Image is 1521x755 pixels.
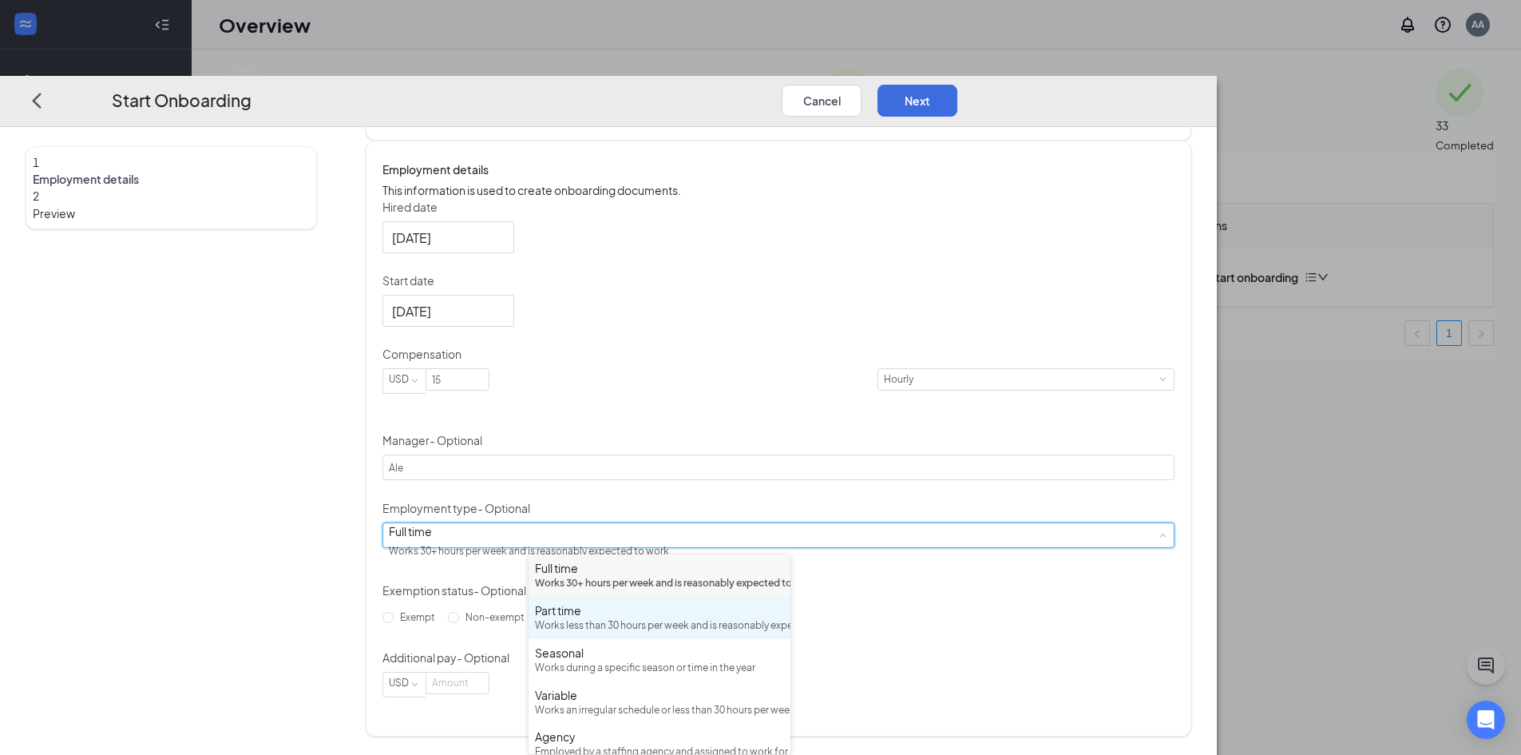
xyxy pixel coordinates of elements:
div: Full time [535,560,784,576]
div: Works less than 30 hours per week and is reasonably expected to work [535,618,784,634]
div: Works 30+ hours per week and is reasonably expected to work [389,538,669,562]
div: Works during a specific season or time in the year [535,661,784,676]
button: Cancel [782,84,862,116]
h3: Start Onboarding [112,86,252,113]
input: Manager name [382,455,1174,480]
p: Exemption status [382,582,1174,598]
span: - Optional [477,500,530,515]
span: 2 [33,189,39,203]
input: Sep 22, 2025 [392,300,501,320]
p: Start date [382,272,1174,288]
span: - Optional [457,650,509,664]
div: Seasonal [535,645,784,661]
div: Works an irregular schedule or less than 30 hours per week [535,703,784,718]
div: Full time [389,523,669,538]
input: Sep 16, 2025 [392,227,501,247]
span: Non-exempt [459,610,531,622]
p: Hired date [382,199,1174,215]
span: Preview [33,205,310,222]
div: Open Intercom Messenger [1467,701,1505,739]
div: Agency [535,729,784,745]
div: Hourly [884,369,925,390]
div: Variable [535,687,784,703]
div: USD [389,369,420,390]
button: Next [877,84,957,116]
span: Exempt [394,610,442,622]
span: Employment details [33,171,310,187]
p: Compensation [382,346,1174,362]
div: Works 30+ hours per week and is reasonably expected to work [535,576,784,591]
p: This information is used to create onboarding documents. [382,181,1174,199]
div: USD [389,672,420,693]
p: Manager [382,432,1174,448]
span: - Optional [473,582,526,597]
span: - Optional [430,433,482,447]
h4: Employment details [382,161,1174,178]
div: [object Object] [389,523,680,562]
p: Additional pay [382,649,1174,665]
span: 1 [33,155,39,169]
p: Employment type [382,499,1174,515]
input: Amount [426,369,489,390]
input: Amount [426,672,489,693]
div: Part time [535,602,784,618]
